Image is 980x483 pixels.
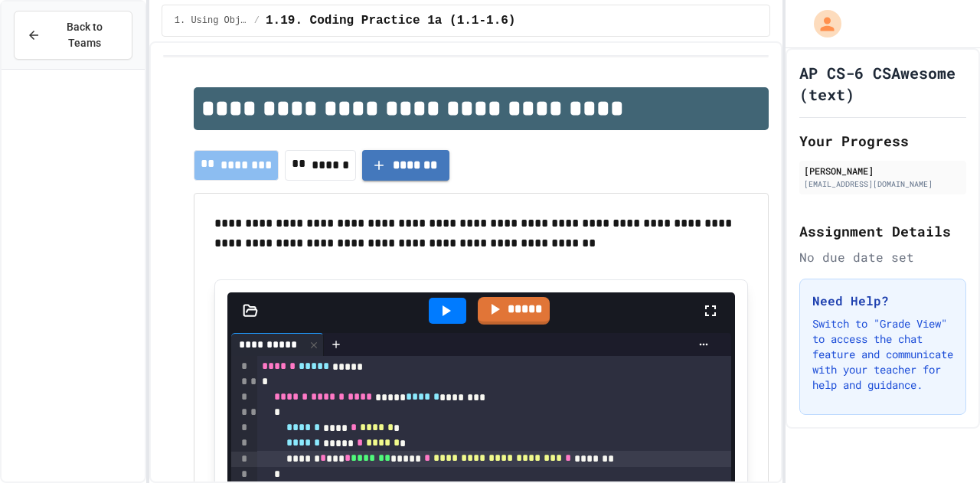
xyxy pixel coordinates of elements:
div: No due date set [799,248,966,266]
div: My Account [798,6,845,41]
iframe: chat widget [916,422,965,468]
h2: Your Progress [799,130,966,152]
button: Back to Teams [14,11,132,60]
span: 1.19. Coding Practice 1a (1.1-1.6) [266,11,515,30]
div: [PERSON_NAME] [804,164,962,178]
p: Switch to "Grade View" to access the chat feature and communicate with your teacher for help and ... [812,316,953,393]
span: 1. Using Objects and Methods [175,15,248,27]
span: / [254,15,260,27]
h1: AP CS-6 CSAwesome (text) [799,62,966,105]
h2: Assignment Details [799,220,966,242]
span: Back to Teams [50,19,119,51]
div: [EMAIL_ADDRESS][DOMAIN_NAME] [804,178,962,190]
iframe: chat widget [853,355,965,420]
h3: Need Help? [812,292,953,310]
